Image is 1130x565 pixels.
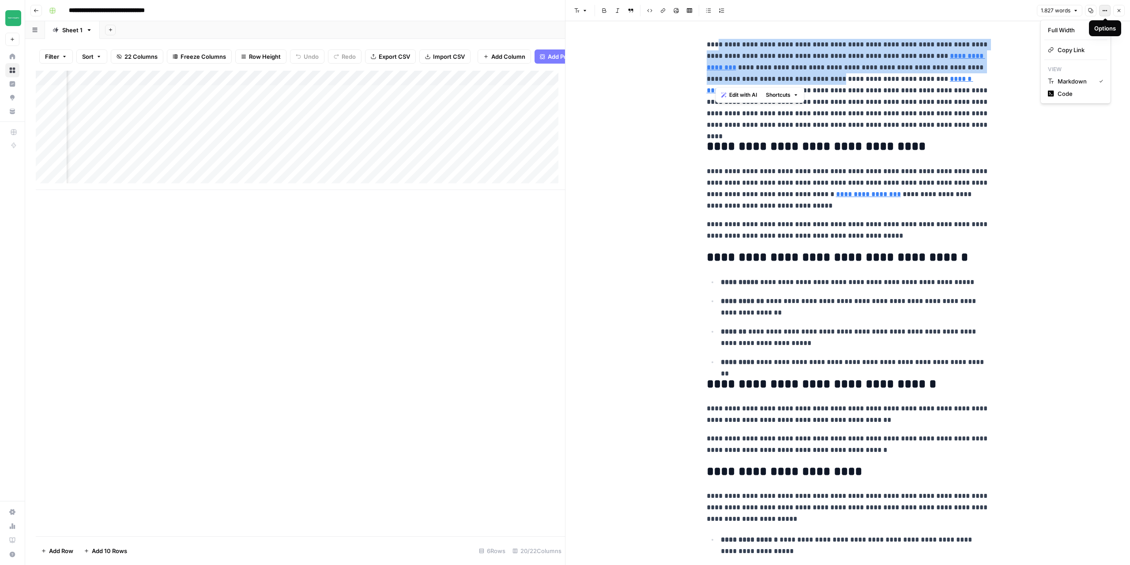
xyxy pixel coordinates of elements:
[62,26,83,34] div: Sheet 1
[36,544,79,558] button: Add Row
[379,52,410,61] span: Export CSV
[433,52,465,61] span: Import CSV
[5,7,19,29] button: Workspace: Team Empathy
[249,52,281,61] span: Row Height
[5,10,21,26] img: Team Empathy Logo
[5,547,19,561] button: Help + Support
[49,546,73,555] span: Add Row
[181,52,226,61] span: Freeze Columns
[1041,7,1070,15] span: 1.827 words
[1037,5,1082,16] button: 1.827 words
[45,21,100,39] a: Sheet 1
[365,49,416,64] button: Export CSV
[5,49,19,64] a: Home
[92,546,127,555] span: Add 10 Rows
[478,49,531,64] button: Add Column
[475,544,509,558] div: 6 Rows
[5,519,19,533] a: Usage
[39,49,73,64] button: Filter
[235,49,286,64] button: Row Height
[1048,26,1089,34] div: Full Width
[76,49,107,64] button: Sort
[762,89,802,101] button: Shortcuts
[82,52,94,61] span: Sort
[342,52,356,61] span: Redo
[304,52,319,61] span: Undo
[124,52,158,61] span: 22 Columns
[167,49,232,64] button: Freeze Columns
[5,77,19,91] a: Insights
[1058,46,1100,54] span: Copy Link
[111,49,163,64] button: 22 Columns
[1044,64,1107,75] p: View
[1058,89,1100,98] span: Code
[5,533,19,547] a: Learning Hub
[5,104,19,118] a: Your Data
[5,63,19,77] a: Browse
[290,49,324,64] button: Undo
[1094,24,1116,33] div: Options
[45,52,59,61] span: Filter
[328,49,362,64] button: Redo
[79,544,132,558] button: Add 10 Rows
[5,91,19,105] a: Opportunities
[766,91,791,99] span: Shortcuts
[1058,77,1092,86] span: Markdown
[535,49,601,64] button: Add Power Agent
[491,52,525,61] span: Add Column
[419,49,471,64] button: Import CSV
[718,89,761,101] button: Edit with AI
[548,52,596,61] span: Add Power Agent
[729,91,757,99] span: Edit with AI
[509,544,565,558] div: 20/22 Columns
[5,505,19,519] a: Settings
